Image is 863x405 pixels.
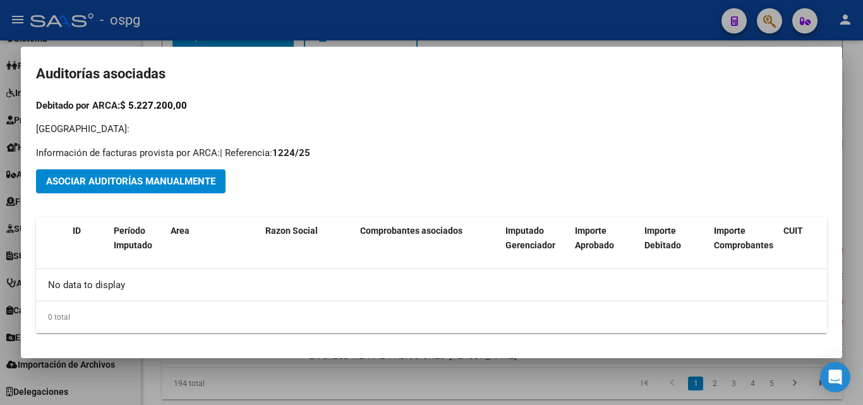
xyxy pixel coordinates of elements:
span: Importe Comprobantes [714,226,773,250]
span: CUIT [783,226,803,236]
button: Asociar Auditorías Manualmente [36,169,226,193]
datatable-header-cell: Período Imputado [109,217,166,273]
p: Información de facturas provista por ARCA: | Referencia: [36,146,827,160]
datatable-header-cell: ID [68,217,109,273]
datatable-header-cell: Importe Comprobantes [709,217,778,273]
span: Asociar Auditorías Manualmente [46,176,215,188]
div: No data to display [36,269,827,301]
datatable-header-cell: Importe Aprobado [570,217,639,273]
span: Comprobantes asociados [360,226,462,236]
datatable-header-cell: Comprobantes asociados [355,217,500,273]
span: Razon Social [265,226,318,236]
span: Importe Aprobado [575,226,614,250]
datatable-header-cell: Imputado Gerenciador [500,217,570,273]
h2: Auditorías asociadas [36,62,827,86]
span: Período Imputado [114,226,152,250]
div: Open Intercom Messenger [820,362,850,392]
span: Debitado por ARCA: [36,100,187,111]
strong: 1224/25 [272,147,310,159]
span: Imputado Gerenciador [505,226,555,250]
datatable-header-cell: Importe Debitado [639,217,709,273]
p: [GEOGRAPHIC_DATA]: [36,122,827,136]
div: 0 total [36,301,827,333]
span: Area [171,226,190,236]
datatable-header-cell: Razon Social [260,217,355,273]
datatable-header-cell: CUIT [778,217,848,273]
span: ID [73,226,81,236]
datatable-header-cell: Area [166,217,260,273]
span: Importe Debitado [644,226,681,250]
span: $ 5.227.200,00 [120,100,187,111]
